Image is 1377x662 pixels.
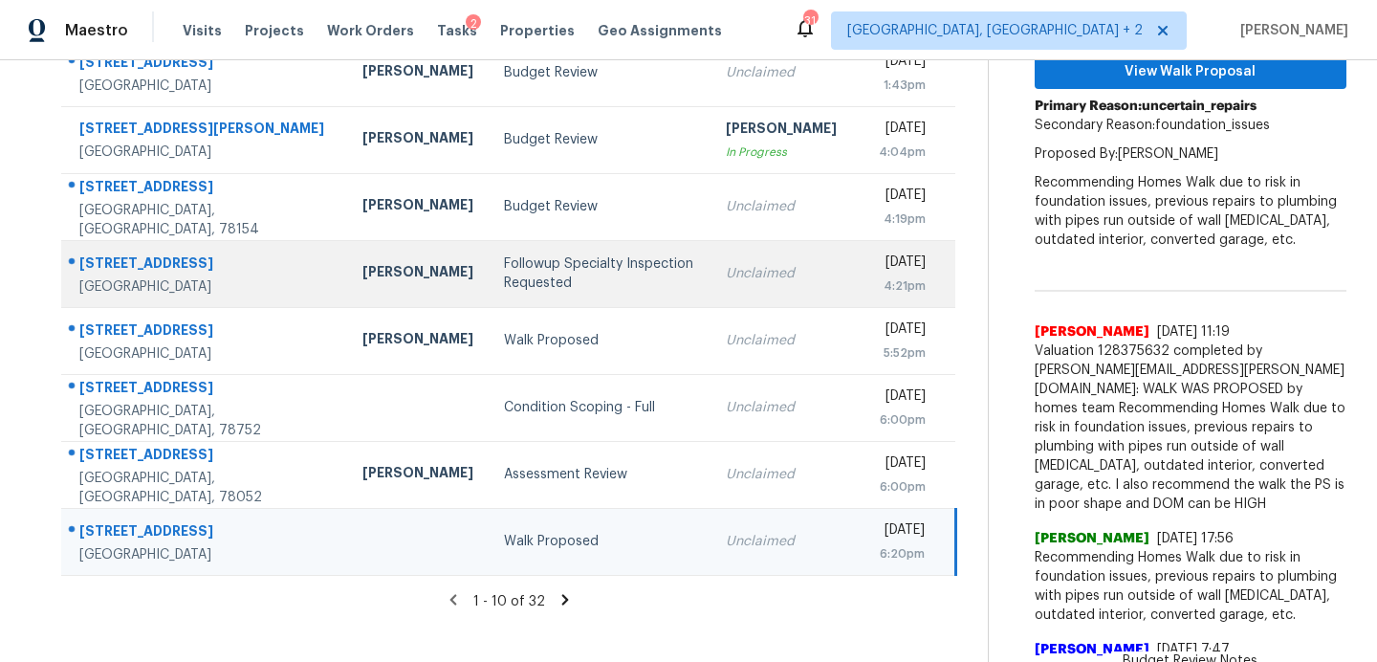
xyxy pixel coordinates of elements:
div: Unclaimed [726,398,837,417]
div: Unclaimed [726,532,837,551]
div: [PERSON_NAME] [362,329,473,353]
div: [STREET_ADDRESS] [79,445,332,469]
span: Visits [183,21,222,40]
div: [STREET_ADDRESS] [79,320,332,344]
div: [DATE] [867,52,926,76]
div: In Progress [726,143,837,162]
div: [DATE] [867,320,926,343]
b: Primary Reason: uncertain_repairs [1035,99,1257,113]
div: [PERSON_NAME] [362,195,473,219]
div: 5:52pm [867,343,926,363]
div: Unclaimed [726,197,837,216]
div: Unclaimed [726,264,837,283]
div: Assessment Review [504,465,696,484]
div: [PERSON_NAME] [726,119,837,143]
div: [PERSON_NAME] [362,61,473,85]
div: Unclaimed [726,465,837,484]
span: [PERSON_NAME] [1035,529,1149,548]
div: [PERSON_NAME] [362,463,473,487]
span: Maestro [65,21,128,40]
div: [DATE] [867,520,925,544]
div: [DATE] [867,386,926,410]
div: [STREET_ADDRESS][PERSON_NAME] [79,119,332,143]
div: Condition Scoping - Full [504,398,696,417]
span: Recommending Homes Walk due to risk in foundation issues, previous repairs to plumbing with pipes... [1035,548,1346,625]
div: Unclaimed [726,63,837,82]
div: [STREET_ADDRESS] [79,53,332,77]
div: [GEOGRAPHIC_DATA] [79,77,332,96]
div: 1:43pm [867,76,926,95]
div: [GEOGRAPHIC_DATA] [79,143,332,162]
div: [GEOGRAPHIC_DATA] [79,545,332,564]
div: Unclaimed [726,331,837,350]
div: 2 [466,14,481,33]
span: Secondary Reason: foundation_issues [1035,119,1270,132]
div: 6:00pm [867,410,926,430]
p: Recommending Homes Walk due to risk in foundation issues, previous repairs to plumbing with pipes... [1035,173,1346,250]
span: Work Orders [327,21,414,40]
div: 4:04pm [867,143,926,162]
div: [GEOGRAPHIC_DATA] [79,277,332,297]
div: [STREET_ADDRESS] [79,177,332,201]
div: [GEOGRAPHIC_DATA] [79,344,332,364]
div: [DATE] [867,453,926,477]
div: 4:19pm [867,210,926,229]
div: [DATE] [867,253,926,276]
div: [PERSON_NAME] [362,128,473,152]
div: Walk Proposed [504,532,696,551]
div: 31 [803,11,817,31]
div: [STREET_ADDRESS] [79,254,332,277]
span: Properties [500,21,575,40]
span: [PERSON_NAME] [1035,640,1149,659]
div: Walk Proposed [504,331,696,350]
div: Budget Review [504,130,696,149]
span: Tasks [437,24,477,37]
div: 4:21pm [867,276,926,296]
div: [GEOGRAPHIC_DATA], [GEOGRAPHIC_DATA], 78752 [79,402,332,440]
div: [STREET_ADDRESS] [79,378,332,402]
span: 1 - 10 of 32 [473,595,545,608]
div: [STREET_ADDRESS] [79,521,332,545]
span: [GEOGRAPHIC_DATA], [GEOGRAPHIC_DATA] + 2 [847,21,1143,40]
p: Proposed By: [PERSON_NAME] [1035,144,1346,164]
span: [DATE] 11:19 [1157,325,1230,339]
div: 6:20pm [867,544,925,563]
span: [DATE] 7:47 [1157,643,1230,656]
div: Budget Review [504,197,696,216]
button: View Walk Proposal [1035,55,1346,90]
span: [PERSON_NAME] [1035,322,1149,342]
div: [DATE] [867,186,926,210]
div: Budget Review [504,63,696,82]
div: [GEOGRAPHIC_DATA], [GEOGRAPHIC_DATA], 78154 [79,201,332,239]
span: [PERSON_NAME] [1233,21,1348,40]
span: Valuation 128375632 completed by [PERSON_NAME][EMAIL_ADDRESS][PERSON_NAME][DOMAIN_NAME]: WALK WAS... [1035,342,1346,514]
div: [GEOGRAPHIC_DATA], [GEOGRAPHIC_DATA], 78052 [79,469,332,507]
span: [DATE] 17:56 [1157,532,1234,545]
span: Projects [245,21,304,40]
div: [PERSON_NAME] [362,262,473,286]
div: [DATE] [867,119,926,143]
span: View Walk Proposal [1050,60,1331,84]
span: Geo Assignments [598,21,722,40]
div: Followup Specialty Inspection Requested [504,254,696,293]
div: 6:00pm [867,477,926,496]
